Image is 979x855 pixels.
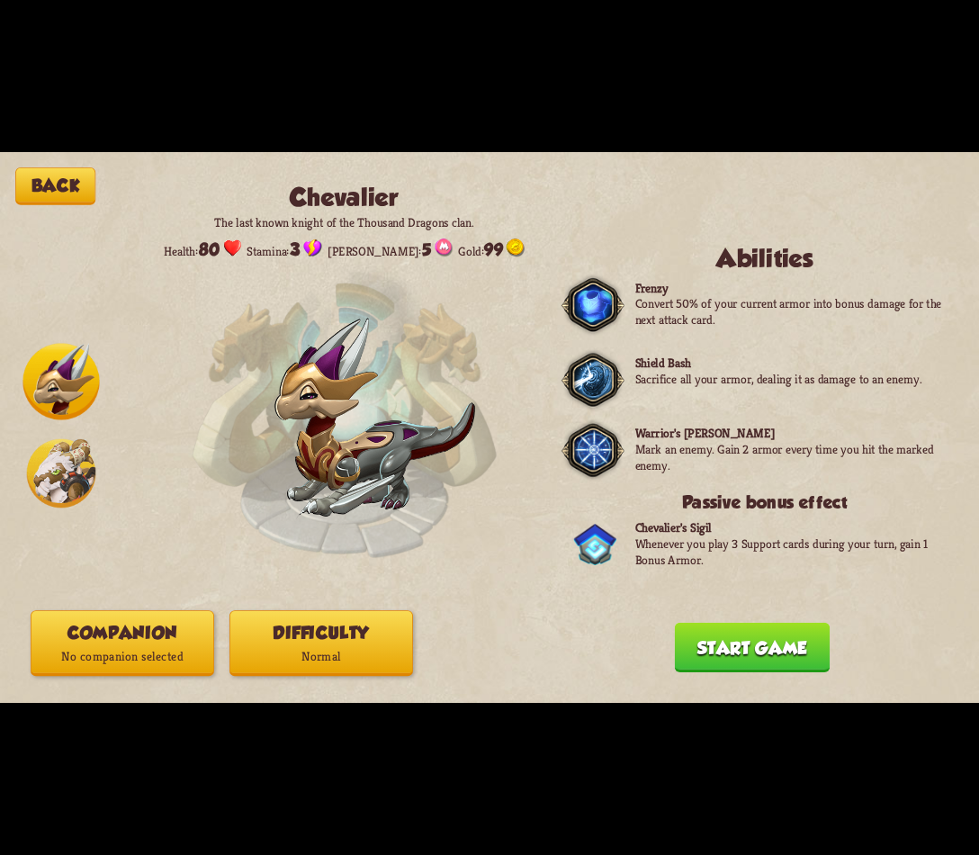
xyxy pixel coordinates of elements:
h2: Abilities [574,244,957,272]
h3: Passive bonus effect [574,492,957,512]
span: 99 [484,239,502,259]
img: Mana_Points.png [435,238,453,256]
img: Chevalier_Dragon.png [275,319,474,519]
img: Stamina_Icon.png [303,238,322,256]
img: Dark_Frame.png [561,273,624,337]
p: Chevalier's Sigil [635,520,957,536]
p: Frenzy [635,280,957,296]
button: Start game [675,623,831,672]
span: 3 [290,239,300,259]
p: Warrior's [PERSON_NAME] [635,425,957,441]
button: DifficultyNormal [229,610,413,676]
img: Enchantment_Altar.png [192,259,498,565]
img: Dark_Frame.png [561,418,624,482]
img: Dark_Frame.png [561,348,624,412]
div: Stamina: [247,238,322,259]
h2: Chevalier [161,183,528,211]
img: Barbarian_Dragon_Icon.png [27,439,96,508]
button: Back [15,167,95,205]
p: Mark an enemy. Gain 2 armor every time you hit the marked enemy. [635,441,957,473]
img: Chevalier_Dragon_Icon.png [23,344,100,420]
p: Normal [230,644,412,669]
p: Whenever you play 3 Support cards during your turn, gain 1 Bonus Armor. [635,536,957,569]
img: Heart.png [223,238,241,256]
span: 5 [422,239,431,259]
p: Sacrifice all your armor, dealing it as damage to an enemy. [635,371,922,387]
p: Convert 50% of your current armor into bonus damage for the next attack card. [635,296,957,328]
div: Health: [164,238,242,259]
img: ChevalierSigil.png [574,524,617,565]
div: Gold: [458,238,525,259]
img: Chevalier_Dragon.png [274,318,475,520]
span: 80 [199,239,220,259]
p: No companion selected [31,644,213,669]
button: CompanionNo companion selected [31,610,214,676]
img: Gold.png [507,238,525,256]
div: [PERSON_NAME]: [328,238,453,259]
p: Shield Bash [635,355,922,371]
p: The last known knight of the Thousand Dragons clan. [161,215,528,231]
